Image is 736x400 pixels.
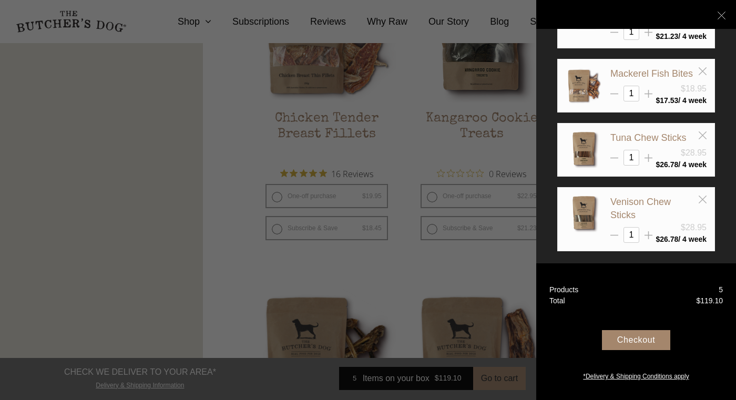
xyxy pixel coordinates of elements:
bdi: 119.10 [696,296,723,305]
span: $ [656,96,660,105]
bdi: 17.53 [656,96,678,105]
div: Total [549,295,565,306]
img: Venison Chew Sticks [566,196,602,232]
img: Tuna Chew Sticks [566,131,602,168]
div: / 4 week [656,161,707,168]
div: / 4 week [656,97,707,104]
a: Products 5 Total $119.10 Checkout [536,263,736,400]
span: $ [656,235,660,243]
bdi: 26.78 [656,160,678,169]
a: Tuna Chew Sticks [610,132,686,143]
img: Mackerel Fish Bites [566,67,602,104]
span: $ [656,160,660,169]
div: $18.95 [681,83,707,95]
span: $ [696,296,700,305]
div: $28.95 [681,147,707,159]
bdi: 26.78 [656,235,678,243]
div: $28.95 [681,221,707,234]
a: Mackerel Fish Bites [610,68,693,79]
div: Products [549,284,578,295]
a: Venison Chew Sticks [610,197,671,220]
div: Checkout [602,330,670,350]
div: / 4 week [656,235,707,243]
a: *Delivery & Shipping Conditions apply [536,369,736,381]
div: 5 [719,284,723,295]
